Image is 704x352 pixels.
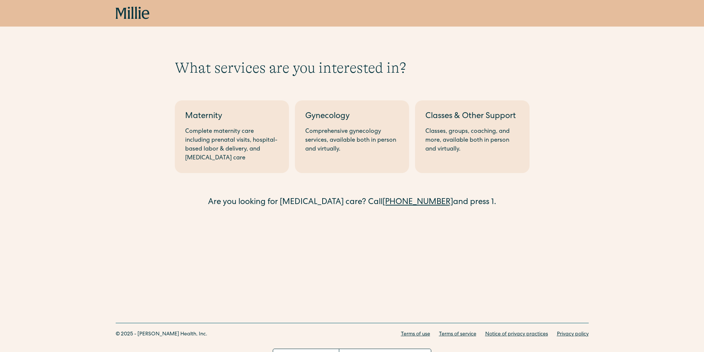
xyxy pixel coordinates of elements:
a: Terms of use [401,331,430,338]
div: Complete maternity care including prenatal visits, hospital-based labor & delivery, and [MEDICAL_... [185,127,279,163]
div: Classes, groups, coaching, and more, available both in person and virtually. [425,127,519,154]
div: Gynecology [305,111,399,123]
a: Terms of service [439,331,476,338]
div: Maternity [185,111,279,123]
a: [PHONE_NUMBER] [382,199,453,207]
a: Privacy policy [557,331,589,338]
div: Are you looking for [MEDICAL_DATA] care? Call and press 1. [175,197,530,209]
a: MaternityComplete maternity care including prenatal visits, hospital-based labor & delivery, and ... [175,100,289,173]
a: Classes & Other SupportClasses, groups, coaching, and more, available both in person and virtually. [415,100,529,173]
div: © 2025 - [PERSON_NAME] Health, Inc. [116,331,207,338]
div: Classes & Other Support [425,111,519,123]
div: Comprehensive gynecology services, available both in person and virtually. [305,127,399,154]
h1: What services are you interested in? [175,59,530,77]
a: Notice of privacy practices [485,331,548,338]
a: GynecologyComprehensive gynecology services, available both in person and virtually. [295,100,409,173]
